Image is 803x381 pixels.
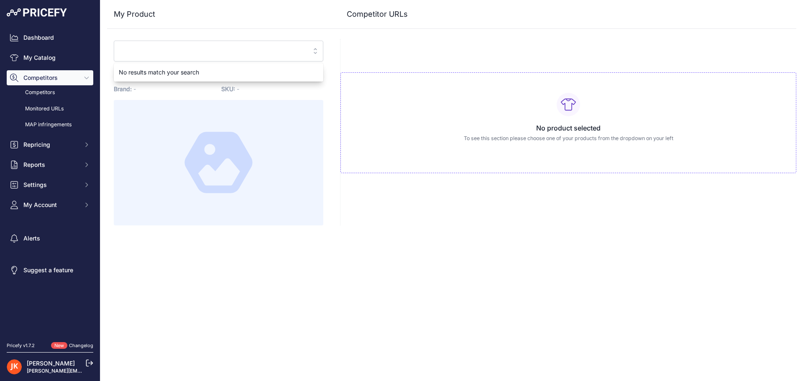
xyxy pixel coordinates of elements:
[7,30,93,45] a: Dashboard
[27,368,156,374] a: [PERSON_NAME][EMAIL_ADDRESS][DOMAIN_NAME]
[27,360,75,367] a: [PERSON_NAME]
[133,85,136,92] span: -
[114,8,323,20] h3: My Product
[7,102,93,116] a: Monitored URLs
[7,197,93,212] button: My Account
[348,135,789,143] p: To see this section please choose one of your products from the dropdown on your left
[7,30,93,332] nav: Sidebar
[69,343,93,348] a: Changelog
[23,201,78,209] span: My Account
[114,65,323,80] div: No results match your search
[23,141,78,149] span: Repricing
[237,85,239,92] span: -
[23,74,78,82] span: Competitors
[7,157,93,172] button: Reports
[7,137,93,152] button: Repricing
[7,263,93,278] a: Suggest a feature
[7,85,93,100] a: Competitors
[7,231,93,246] a: Alerts
[7,118,93,132] a: MAP infringements
[114,85,132,92] span: Brand:
[23,161,78,169] span: Reports
[7,50,93,65] a: My Catalog
[23,181,78,189] span: Settings
[7,342,35,349] div: Pricefy v1.7.2
[221,85,235,92] span: SKU:
[7,8,67,17] img: Pricefy Logo
[7,177,93,192] button: Settings
[7,70,93,85] button: Competitors
[347,8,408,20] h3: Competitor URLs
[348,123,789,133] h3: No product selected
[51,342,67,349] span: New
